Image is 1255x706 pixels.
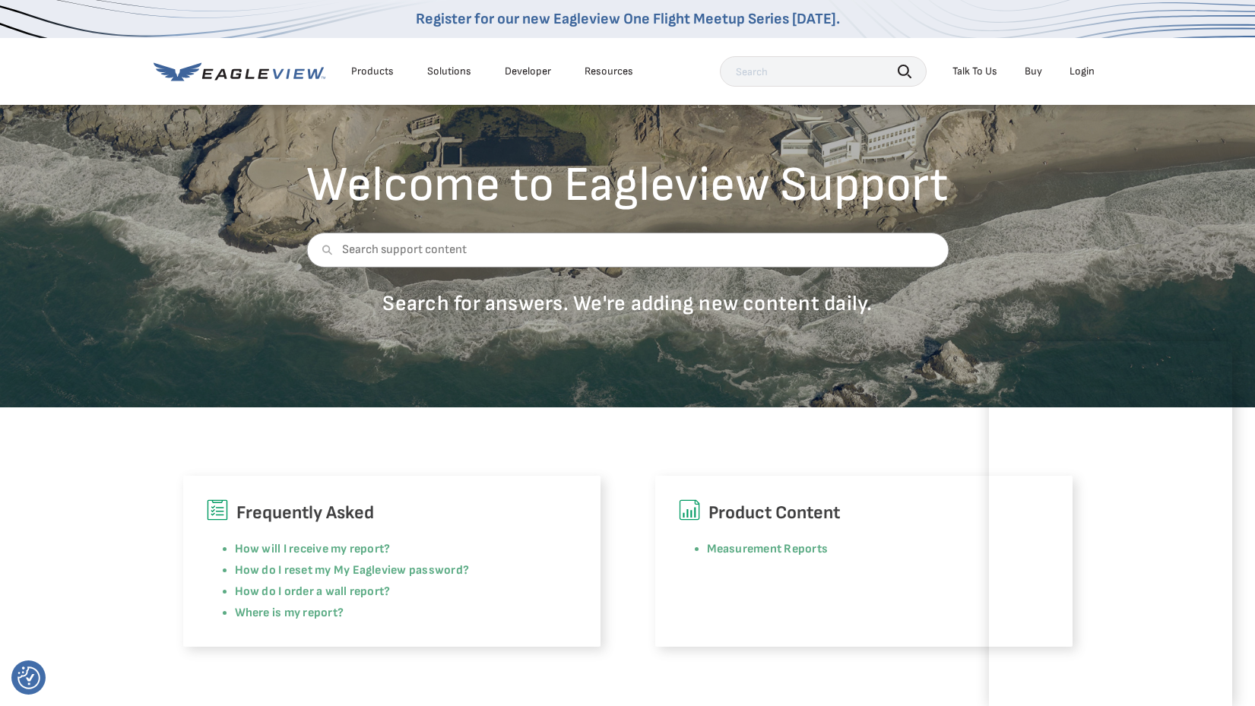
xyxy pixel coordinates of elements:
a: Where is my report? [235,606,344,620]
a: Buy [1025,65,1042,78]
a: How do I order a wall report? [235,584,391,599]
p: Search for answers. We're adding new content daily. [306,290,949,317]
h6: Frequently Asked [206,499,578,527]
div: Login [1070,65,1095,78]
a: Register for our new Eagleview One Flight Meetup Series [DATE]. [416,10,840,28]
a: Measurement Reports [707,542,829,556]
iframe: Chat Window [989,341,1232,706]
a: How do I reset my My Eagleview password? [235,563,470,578]
div: Resources [585,65,633,78]
img: Revisit consent button [17,666,40,689]
input: Search support content [306,233,949,268]
h6: Product Content [678,499,1050,527]
div: Solutions [427,65,471,78]
div: Products [351,65,394,78]
a: Developer [505,65,551,78]
button: Consent Preferences [17,666,40,689]
h2: Welcome to Eagleview Support [306,161,949,210]
input: Search [720,56,927,87]
div: Talk To Us [952,65,997,78]
a: How will I receive my report? [235,542,391,556]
